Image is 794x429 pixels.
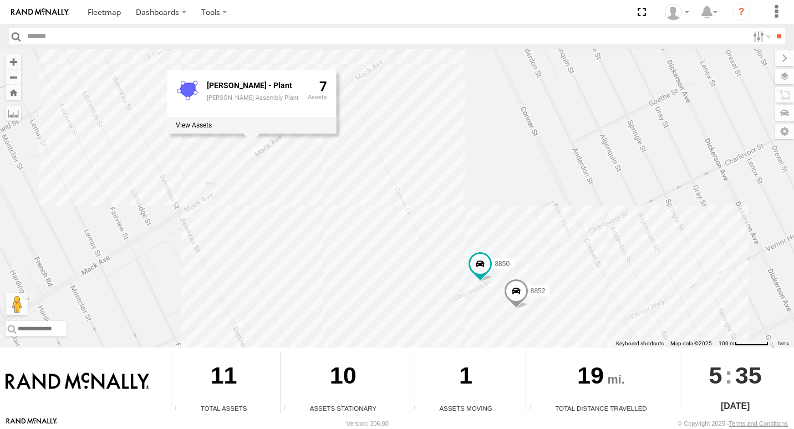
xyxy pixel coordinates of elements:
button: Map Scale: 100 m per 57 pixels [715,340,772,348]
img: Rand McNally [6,372,149,391]
div: : [680,351,790,399]
button: Zoom out [6,69,21,85]
span: 8850 [495,260,510,268]
div: Total number of assets current in transit. [410,405,427,413]
div: Total Distance Travelled [526,404,676,413]
span: 8852 [531,287,546,294]
div: 11 [171,351,276,404]
button: Keyboard shortcuts [616,340,664,348]
div: [PERSON_NAME] Assembly Plant [207,94,299,101]
span: 35 [735,351,762,399]
label: Search Filter Options [749,28,772,44]
button: Zoom in [6,54,21,69]
a: Visit our Website [6,418,57,429]
span: 5 [709,351,722,399]
div: Total distance travelled by all assets within specified date range and applied filters [526,405,543,413]
label: Measure [6,105,21,121]
span: Map data ©2025 [670,340,712,346]
div: 19 [526,351,676,404]
div: Version: 306.00 [347,420,389,427]
span: 100 m [719,340,735,346]
label: Map Settings [775,124,794,139]
div: 1 [410,351,522,404]
div: © Copyright 2025 - [678,420,788,427]
div: 7 [308,79,327,115]
div: Total number of Enabled Assets [171,405,188,413]
button: Drag Pegman onto the map to open Street View [6,293,28,315]
div: Assets Stationary [281,404,406,413]
div: Fence Name - MACK - Plant [207,81,299,90]
a: Terms (opens in new tab) [777,341,789,345]
label: View assets associated with this fence [176,121,212,129]
div: Total number of assets current stationary. [281,405,297,413]
div: [DATE] [680,400,790,413]
div: Valeo Dash [661,4,693,21]
button: Zoom Home [6,85,21,100]
img: rand-logo.svg [11,8,69,16]
i: ? [732,3,750,21]
div: Total Assets [171,404,276,413]
div: Assets Moving [410,404,522,413]
a: Terms and Conditions [729,420,788,427]
div: 10 [281,351,406,404]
